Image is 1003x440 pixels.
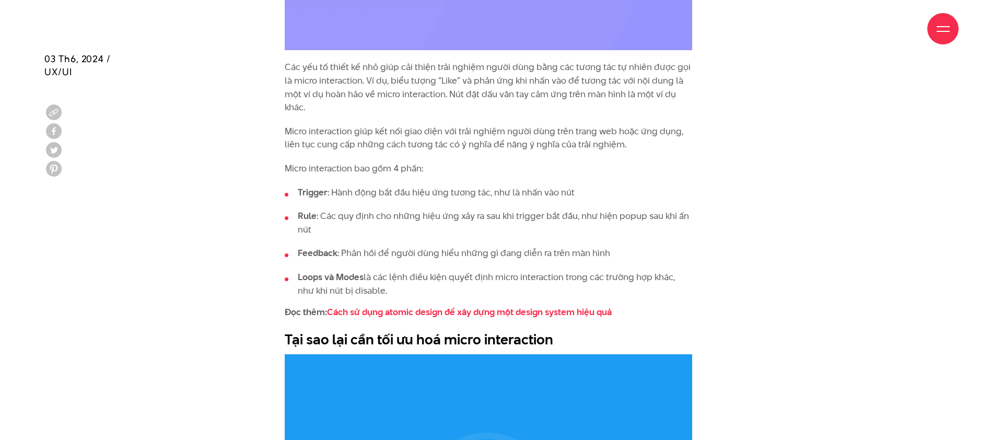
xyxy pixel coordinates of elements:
[285,330,692,350] h2: Tại sao lại cần tối ưu hoá micro interaction
[285,210,692,236] li: : Các quy định cho những hiệu ứng xảy ra sau khi trigger bắt đầu, như hiện popup sau khi ấn nút
[327,306,612,318] a: Cách sử dụng atomic design để xây dựng một design system hiệu quả
[298,271,364,283] strong: Loops và Modes
[298,247,337,259] strong: Feedback
[285,186,692,200] li: : Hành động bắt đầu hiệu ứng tương tác, như là nhấn vào nút
[285,162,692,176] p: Micro interaction bao gồm 4 phần:
[285,61,692,114] p: Các yếu tố thiết kế nhỏ giúp cải thiện trải nghiệm người dùng bằng các tương tác tự nhiên được gọ...
[285,247,692,260] li: : Phản hồi để người dùng hiểu những gì đang diễn ra trên màn hình
[44,52,111,78] span: 03 Th6, 2024 / UX/UI
[285,271,692,297] li: là các lệnh điều kiện quyết định micro interaction trong các trường hợp khác, như khi nút bị disa...
[298,186,328,199] strong: Trigger
[298,210,317,222] strong: Rule
[285,125,692,152] p: Micro interaction giúp kết nối giao diện với trải nghiệm người dùng trên trang web hoặc ứng dụng,...
[285,306,612,318] strong: Đọc thêm:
